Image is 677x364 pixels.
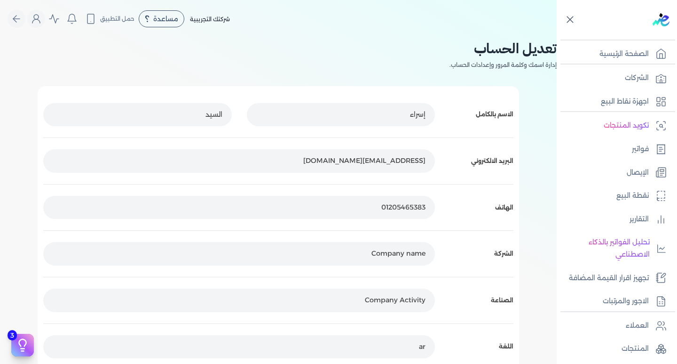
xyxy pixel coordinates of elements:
p: ar [43,335,435,359]
a: الصفحة الرئيسية [557,44,671,64]
div: البريد الالكتروني [471,155,513,167]
a: التقارير [557,210,671,229]
p: الاجور والمرتبات [603,295,649,307]
img: logo [653,13,669,26]
span: Company name [371,249,425,258]
p: الصفحة الرئيسية [599,48,649,60]
a: تجهيز اقرار القيمة المضافة [557,268,671,288]
span: حمل التطبيق [100,15,134,23]
a: تحليل الفواتير بالذكاء الاصطناعي [557,233,671,264]
button: 3 [11,334,34,356]
div: الشركة [494,248,513,259]
a: تكويد المنتجات [557,116,671,136]
a: اجهزة نقاط البيع [557,92,671,112]
p: إسراء [247,103,435,127]
p: تكويد المنتجات [604,120,649,132]
p: تجهيز اقرار القيمة المضافة [569,272,649,284]
div: الاسم بالكامل [476,109,513,120]
a: نقطة البيع [557,186,671,206]
p: نقطة البيع [616,190,649,202]
p: 01205465383 [43,196,435,219]
a: الاجور والمرتبات [557,291,671,311]
div: الصناعة [491,295,513,306]
a: العملاء [557,316,671,336]
a: فواتير [557,139,671,159]
p: المنتجات [622,343,649,355]
span: 3 [8,330,17,340]
div: مساعدة [139,10,184,27]
p: تحليل الفواتير بالذكاء الاصطناعي [561,236,650,260]
p: [EMAIL_ADDRESS][DOMAIN_NAME] [43,149,435,173]
p: فواتير [632,143,649,155]
button: حمل التطبيق [83,11,137,27]
p: الإيصال [627,167,649,179]
a: الشركات [557,68,671,88]
span: Company Activity [365,296,425,304]
a: الإيصال [557,163,671,183]
span: شركتك التجريبية [190,16,230,23]
p: العملاء [626,320,649,332]
span: مساعدة [153,16,178,22]
div: اللغة [499,341,513,352]
p: التقارير [630,213,649,226]
a: المنتجات [557,339,671,359]
p: اجهزة نقاط البيع [601,96,649,108]
div: الهاتف [495,202,513,213]
p: الشركات [625,72,649,84]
